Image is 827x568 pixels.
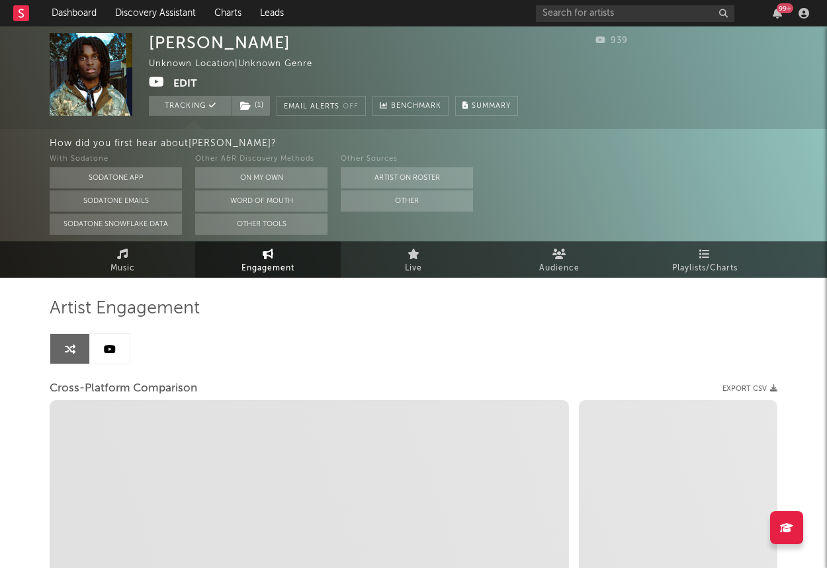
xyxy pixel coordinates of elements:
[632,241,777,278] a: Playlists/Charts
[391,99,441,114] span: Benchmark
[455,96,518,116] button: Summary
[50,151,182,167] div: With Sodatone
[195,190,327,212] button: Word Of Mouth
[149,56,343,72] div: Unknown Location | Unknown Genre
[149,96,232,116] button: Tracking
[173,75,197,92] button: Edit
[341,167,473,188] button: Artist on Roster
[110,261,135,276] span: Music
[50,301,200,317] span: Artist Engagement
[777,3,793,13] div: 99 +
[341,241,486,278] a: Live
[195,151,327,167] div: Other A&R Discovery Methods
[472,102,511,110] span: Summary
[773,8,782,19] button: 99+
[539,261,580,276] span: Audience
[241,261,294,276] span: Engagement
[232,96,270,116] button: (1)
[50,136,827,151] div: How did you first hear about [PERSON_NAME] ?
[595,36,628,45] span: 939
[486,241,632,278] a: Audience
[50,381,197,397] span: Cross-Platform Comparison
[50,241,195,278] a: Music
[722,385,777,393] button: Export CSV
[50,214,182,235] button: Sodatone Snowflake Data
[536,5,734,22] input: Search for artists
[341,190,473,212] button: Other
[372,96,449,116] a: Benchmark
[341,151,473,167] div: Other Sources
[672,261,738,276] span: Playlists/Charts
[50,167,182,188] button: Sodatone App
[195,167,327,188] button: On My Own
[343,103,359,110] em: Off
[277,96,366,116] button: Email AlertsOff
[50,190,182,212] button: Sodatone Emails
[232,96,271,116] span: ( 1 )
[149,33,290,52] div: [PERSON_NAME]
[405,261,422,276] span: Live
[195,214,327,235] button: Other Tools
[195,241,341,278] a: Engagement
